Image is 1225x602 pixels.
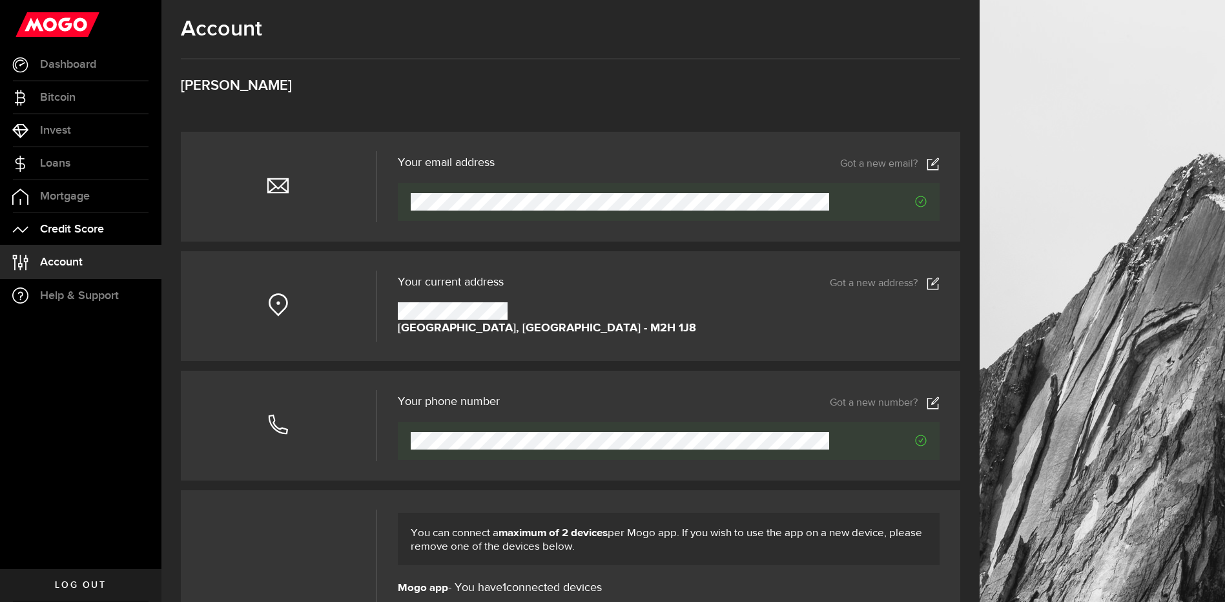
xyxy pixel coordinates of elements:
span: Invest [40,125,71,136]
span: - You have connected devices [398,581,602,596]
span: Credit Score [40,223,104,235]
div: You can connect a per Mogo app. If you wish to use the app on a new device, please remove one of ... [398,513,940,565]
a: Got a new number? [830,397,940,410]
b: maximum of 2 devices [499,528,608,539]
h1: Account [181,16,960,42]
span: Mortgage [40,191,90,202]
h3: Your phone number [398,396,500,408]
span: Dashboard [40,59,96,70]
span: 1 [502,582,506,594]
a: Got a new address? [830,277,940,290]
span: Verified [829,196,927,207]
span: Bitcoin [40,92,76,103]
span: Verified [829,435,927,446]
span: Log out [55,581,106,590]
h3: [PERSON_NAME] [181,79,960,93]
button: Open LiveChat chat widget [10,5,49,44]
b: Mogo app [398,583,448,594]
span: Account [40,256,83,268]
a: Got a new email? [840,158,940,171]
span: Loans [40,158,70,169]
span: Your current address [398,276,504,288]
span: Help & Support [40,290,119,302]
h3: Your email address [398,157,495,169]
strong: [GEOGRAPHIC_DATA], [GEOGRAPHIC_DATA] - M2H 1J8 [398,320,696,337]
